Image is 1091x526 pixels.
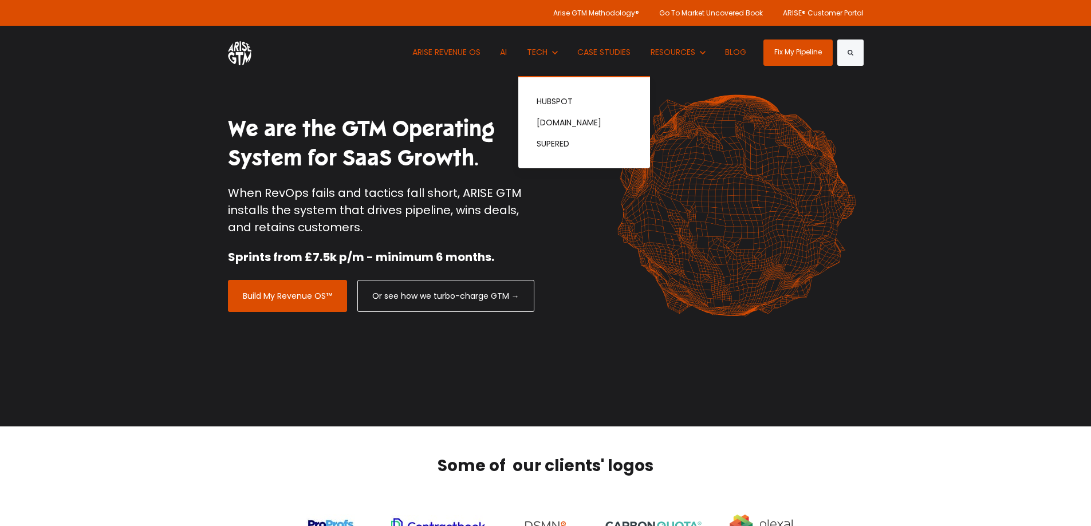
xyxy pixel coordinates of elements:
[404,26,755,79] nav: Desktop navigation
[837,39,864,66] button: Search
[228,249,494,265] strong: Sprints from £7.5k p/m - minimum 6 months.
[228,39,251,65] img: ARISE GTM logo (1) white
[569,26,640,79] a: CASE STUDIES
[717,26,755,79] a: BLOG
[404,26,489,79] a: ARISE REVENUE OS
[228,280,347,312] a: Build My Revenue OS™
[651,46,695,58] span: RESOURCES
[609,82,864,329] img: shape-61 orange
[518,133,650,155] a: SUPERED
[642,26,714,79] button: Show submenu for RESOURCES RESOURCES
[518,26,566,79] button: Show submenu for TECH TECH
[228,114,537,173] h1: We are the GTM Operating System for SaaS Growth.
[527,46,548,58] span: TECH
[492,26,516,79] a: AI
[527,46,527,47] span: Show submenu for TECH
[518,91,650,112] a: HUBSPOT
[763,39,833,66] a: Fix My Pipeline
[228,184,537,236] p: When RevOps fails and tactics fall short, ARISE GTM installs the system that drives pipeline, win...
[518,112,650,133] a: [DOMAIN_NAME]
[282,455,809,477] h2: Some of our clients' logos
[357,280,534,312] a: Or see how we turbo-charge GTM →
